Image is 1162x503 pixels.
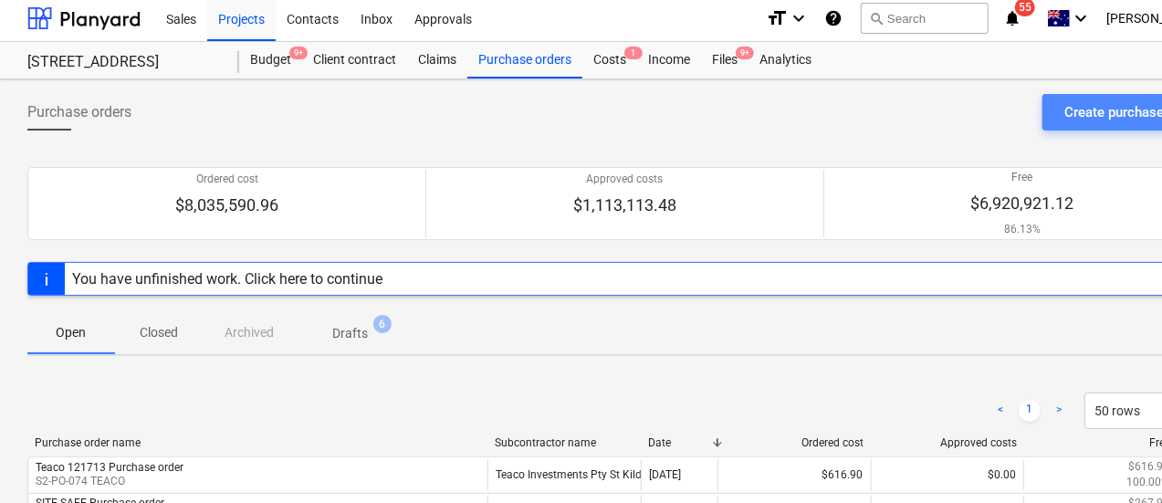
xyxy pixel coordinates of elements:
div: You have unfinished work. Click here to continue [72,270,382,288]
a: Claims [407,42,467,79]
div: [DATE] [649,468,681,481]
p: Ordered cost [175,172,278,187]
span: 9+ [289,47,308,59]
p: S2-PO-074 TEACO [36,474,183,489]
a: Analytics [748,42,822,79]
span: 6 [373,315,392,333]
p: $6,920,921.12 [970,193,1073,215]
div: Teaco 121713 Purchase order [36,461,183,474]
a: Previous page [989,400,1011,422]
div: Files [701,42,748,79]
p: Free [970,170,1073,185]
p: $8,035,590.96 [175,194,278,216]
p: $1,113,113.48 [573,194,676,216]
a: Client contract [302,42,407,79]
a: Budget9+ [239,42,302,79]
div: Purchase order name [35,436,480,449]
span: search [869,11,884,26]
i: keyboard_arrow_down [788,7,810,29]
div: Date [648,436,710,449]
div: Approved costs [878,436,1017,449]
a: Files9+ [701,42,748,79]
div: Subcontractor name [495,436,633,449]
span: Purchase orders [27,101,131,123]
p: Open [49,323,93,342]
div: Ordered cost [725,436,864,449]
div: Teaco Investments Pty St Kilda Au [487,459,641,490]
div: [STREET_ADDRESS] [27,53,217,72]
p: 86.13% [970,222,1073,237]
p: Approved costs [573,172,676,187]
i: Knowledge base [824,7,843,29]
a: Income [637,42,701,79]
div: $616.90 [717,459,871,490]
a: Costs1 [582,42,637,79]
p: Drafts [332,324,368,343]
p: Closed [137,323,181,342]
a: Next page [1048,400,1070,422]
iframe: Chat Widget [1071,415,1162,503]
button: Search [861,3,989,34]
span: 1 [624,47,643,59]
i: keyboard_arrow_down [1070,7,1092,29]
a: Purchase orders [467,42,582,79]
div: Costs [582,42,637,79]
span: 9+ [736,47,754,59]
a: Page 1 is your current page [1019,400,1041,422]
div: Budget [239,42,302,79]
i: notifications [1003,7,1021,29]
i: format_size [766,7,788,29]
div: $0.00 [871,459,1024,490]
